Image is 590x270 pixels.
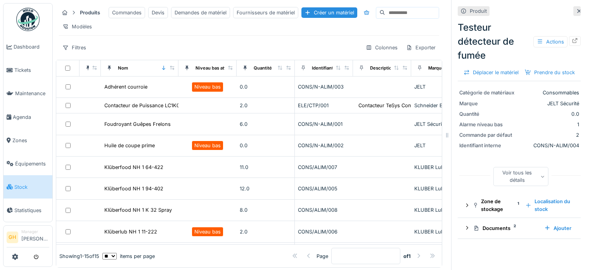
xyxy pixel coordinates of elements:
div: Documents [473,225,538,232]
div: Niveau bas [194,142,221,149]
div: Showing 1 - 15 of 15 [59,253,99,260]
div: Adhérent courroie [104,83,147,91]
div: JELT [414,83,466,91]
div: items per page [102,253,155,260]
div: JELT Sécurité [521,100,579,107]
div: KLUBER Lubrication [414,164,466,171]
div: Identifiant interne [312,65,350,71]
div: Colonnes [362,42,401,53]
a: Équipements [3,152,52,175]
div: 0.0 [521,110,579,118]
span: Stock [14,183,49,191]
a: Agenda [3,105,52,129]
div: Page [317,253,328,260]
span: Équipements [15,160,49,167]
div: Klüberfood NH 1 K 32 Spray [104,206,172,214]
a: Dashboard [3,35,52,59]
a: Zones [3,129,52,152]
div: Testeur détecteur de fumée [458,21,581,63]
div: Commande par défaut [459,131,517,139]
div: 6.0 [240,120,291,128]
div: Déplacer le matériel [460,67,522,78]
div: 2.0 [240,228,291,235]
div: 12.0 [240,185,291,192]
div: CONS/ALIM/006 [298,228,350,235]
div: Schneider Electric [414,102,466,109]
div: Voir tous les détails [493,167,548,186]
div: 2 [521,131,579,139]
div: Devis [148,7,168,18]
div: JELT Sécurité [414,120,466,128]
div: KLUBER Lubrication [414,185,466,192]
div: KLUBER Lubrication [414,228,466,235]
div: Quantité [254,65,272,71]
div: Niveau bas atteint ? [196,65,237,71]
div: Catégorie de matériaux [459,89,517,96]
div: CONS/N-ALIM/001 [298,120,350,128]
a: Maintenance [3,82,52,105]
div: Quantité [459,110,517,118]
div: Actions [533,36,568,47]
div: Identifiant interne [459,142,517,149]
div: CONS/ALIM/005 [298,185,350,192]
div: Exporter [403,42,439,53]
strong: of 1 [403,253,411,260]
div: 0.0 [240,142,291,149]
div: Marque [459,100,517,107]
div: CONS/ALIM/007 [298,164,350,171]
div: Modèles [59,21,95,32]
div: Fournisseurs de matériel [233,7,298,18]
a: Statistiques [3,199,52,222]
div: Manager [21,229,49,235]
a: GH Manager[PERSON_NAME] [7,229,49,247]
div: 11.0 [240,164,291,171]
div: Localisation du stock [522,196,574,214]
div: Ajouter [541,223,574,233]
span: Zones [12,137,49,144]
div: Demandes de matériel [171,7,230,18]
div: KLUBER Lubrication [414,206,466,214]
div: 0.0 [240,83,291,91]
span: Tickets [14,66,49,74]
div: 8.0 [240,206,291,214]
div: Klüberlub NH 1 11-222 [104,228,157,235]
summary: Documents2Ajouter [461,221,578,235]
div: Commandes [109,7,145,18]
div: Consommables [521,89,579,96]
div: Niveau bas [194,228,221,235]
div: CONS/N-ALIM/004 [521,142,579,149]
span: Agenda [13,113,49,121]
span: Dashboard [14,43,49,51]
li: GH [7,232,18,243]
span: Maintenance [15,90,49,97]
a: Tickets [3,59,52,82]
div: CONS/ALIM/008 [298,206,350,214]
div: ELE/CTP/001 [298,102,350,109]
div: CONS/N-ALIM/002 [298,142,350,149]
div: 2.0 [240,102,291,109]
strong: Produits [77,9,103,16]
img: Badge_color-CXgf-gQk.svg [16,8,40,31]
div: Contacteur TeSys Control 036362 24V 50/60Hz 4kW... [358,102,490,109]
div: Alarme niveau bas [459,121,517,128]
div: Marque [428,65,444,71]
div: JELT [414,142,466,149]
div: Nom [118,65,128,71]
div: CONS/N-ALIM/003 [298,83,350,91]
div: Contacteur de Puissance LC1K0910B7 [104,102,194,109]
div: Zone de stockage [473,198,519,213]
div: 1 [521,121,579,128]
li: [PERSON_NAME] [21,229,49,246]
div: Klüberfood NH 1 64-422 [104,164,163,171]
div: Description [370,65,394,71]
div: Foudroyant Guêpes Frelons [104,120,171,128]
div: Huile de coupe prime [104,142,155,149]
summary: Zone de stockage1Localisation du stock [461,196,578,214]
span: Statistiques [14,207,49,214]
div: Créer un matériel [301,7,357,18]
div: Niveau bas [194,83,221,91]
div: Produit [470,7,487,15]
a: Stock [3,175,52,199]
div: Filtres [59,42,90,53]
div: Klüberfood NH 1 94-402 [104,185,163,192]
